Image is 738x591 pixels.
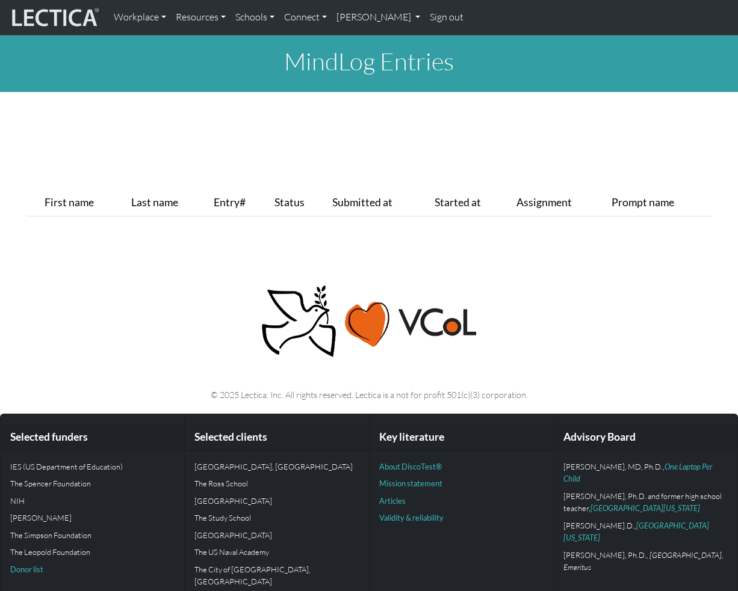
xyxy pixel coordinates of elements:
div: Selected clients [185,424,368,451]
a: [PERSON_NAME] [332,5,425,30]
p: [PERSON_NAME], MD, Ph.D., [563,461,728,485]
th: Submitted at [327,189,430,216]
p: [GEOGRAPHIC_DATA], [GEOGRAPHIC_DATA] [194,461,359,473]
a: Connect [279,5,332,30]
p: © 2025 Lectica, Inc. All rights reserved. Lectica is a not for profit 501(c)(3) corporation. [33,388,705,402]
a: Mission statement [379,479,442,488]
p: The Leopold Foundation [10,546,175,558]
th: Status [270,189,327,216]
p: [PERSON_NAME] [10,512,175,524]
p: IES (US Department of Education) [10,461,175,473]
p: The Spencer Foundation [10,477,175,489]
a: Articles [379,496,406,506]
p: [GEOGRAPHIC_DATA] [194,529,359,541]
a: [GEOGRAPHIC_DATA][US_STATE] [563,521,709,542]
th: Entry# [209,189,270,216]
th: Started at [430,189,512,216]
img: Peace, love, VCoL [258,284,480,359]
p: The Study School [194,512,359,524]
a: Workplace [109,5,171,30]
p: The City of [GEOGRAPHIC_DATA], [GEOGRAPHIC_DATA] [194,563,359,588]
div: Advisory Board [554,424,737,451]
th: Assignment [512,189,607,216]
p: [PERSON_NAME], Ph.D. and former high school teacher, [563,490,728,515]
a: Resources [171,5,231,30]
a: Schools [231,5,279,30]
th: Last name [126,189,209,216]
p: [PERSON_NAME], Ph.D. [563,549,728,574]
p: NIH [10,495,175,507]
a: Sign out [425,5,468,30]
p: [PERSON_NAME].D., [563,519,728,544]
div: Key literature [370,424,553,451]
div: Selected funders [1,424,184,451]
th: Prompt name [607,189,712,216]
p: [GEOGRAPHIC_DATA] [194,495,359,507]
img: lecticalive [9,6,99,29]
a: Donor list [10,565,43,574]
a: Validity & reliability [379,513,444,522]
p: The US Naval Academy [194,546,359,558]
a: One Laptop Per Child [563,462,712,483]
p: The Ross School [194,477,359,489]
a: [GEOGRAPHIC_DATA][US_STATE] [591,503,700,513]
th: First name [40,189,126,216]
a: About DiscoTest® [379,462,442,471]
p: The Simpson Foundation [10,529,175,541]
